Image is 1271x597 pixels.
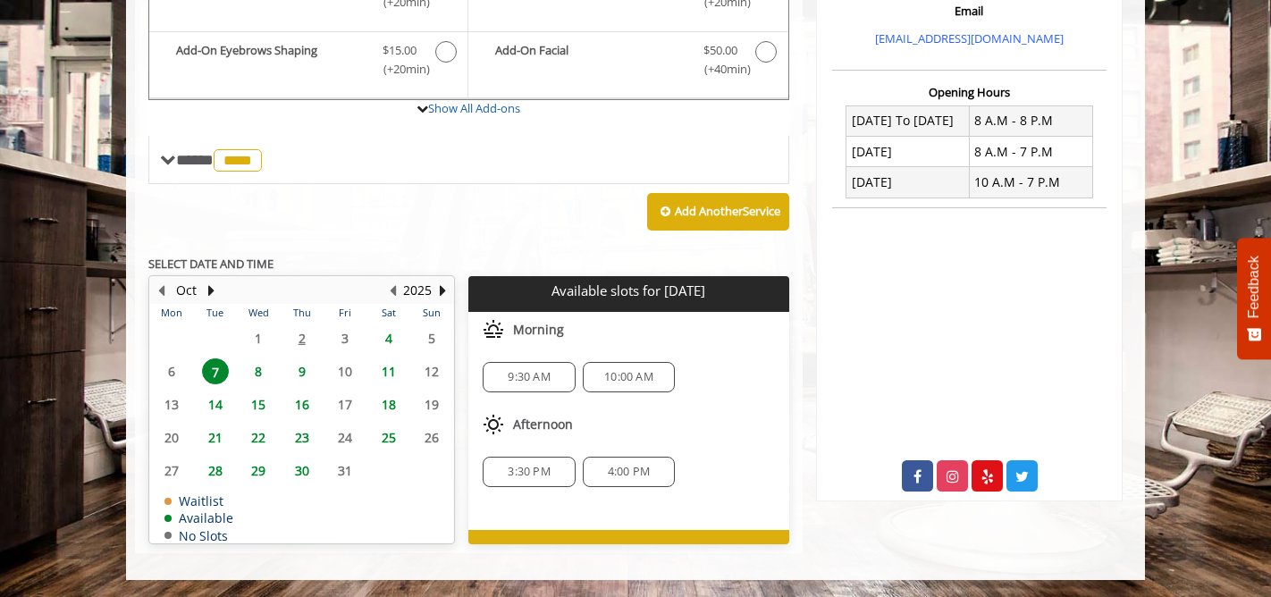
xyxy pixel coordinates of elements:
span: 22 [245,425,272,450]
td: Select day14 [193,388,236,421]
td: Select day8 [237,355,280,388]
td: Select day28 [193,454,236,487]
button: Previous Month [154,281,168,300]
th: Fri [324,304,366,322]
th: Wed [237,304,280,322]
span: 4 [375,325,402,351]
span: 16 [289,391,316,417]
td: [DATE] To [DATE] [846,105,970,136]
td: Select day25 [366,421,409,454]
b: Add Another Service [675,203,780,219]
div: 9:30 AM [483,362,575,392]
button: Feedback - Show survey [1237,238,1271,359]
span: 9:30 AM [508,370,550,384]
label: Add-On Facial [477,41,779,83]
span: 15 [245,391,272,417]
span: 3:30 PM [508,465,550,479]
span: (+20min ) [374,60,426,79]
b: Add-On Eyebrows Shaping [176,41,365,79]
button: Add AnotherService [647,193,789,231]
div: 4:00 PM [583,457,675,487]
td: 10 A.M - 7 P.M [969,167,1092,198]
th: Sat [366,304,409,322]
td: Select day23 [280,421,323,454]
td: Select day22 [237,421,280,454]
button: Oct [176,281,197,300]
td: Available [164,511,233,525]
td: Select day29 [237,454,280,487]
span: 29 [245,458,272,483]
td: Select day18 [366,388,409,421]
span: 9 [289,358,316,384]
span: 7 [202,358,229,384]
td: 8 A.M - 8 P.M [969,105,1092,136]
span: 25 [375,425,402,450]
span: 18 [375,391,402,417]
td: [DATE] [846,137,970,167]
p: Available slots for [DATE] [476,283,781,298]
span: 10:00 AM [604,370,653,384]
span: 30 [289,458,316,483]
h3: Email [837,4,1102,17]
td: Select day11 [366,355,409,388]
span: $15.00 [383,41,417,60]
h3: Opening Hours [832,86,1107,98]
td: [DATE] [846,167,970,198]
span: 8 [245,358,272,384]
div: 10:00 AM [583,362,675,392]
td: Select day7 [193,355,236,388]
b: Add-On Facial [495,41,685,79]
span: (+40min ) [694,60,746,79]
td: Select day21 [193,421,236,454]
button: Next Year [435,281,450,300]
span: 14 [202,391,229,417]
th: Mon [150,304,193,322]
th: Thu [280,304,323,322]
td: No Slots [164,529,233,542]
span: $50.00 [703,41,737,60]
td: Select day15 [237,388,280,421]
span: 23 [289,425,316,450]
img: afternoon slots [483,414,504,435]
span: Morning [513,323,564,337]
img: morning slots [483,319,504,341]
span: 11 [375,358,402,384]
a: Show All Add-ons [428,100,520,116]
a: [EMAIL_ADDRESS][DOMAIN_NAME] [875,30,1064,46]
td: 8 A.M - 7 P.M [969,137,1092,167]
span: 4:00 PM [608,465,650,479]
span: Afternoon [513,417,573,432]
td: Select day4 [366,322,409,355]
label: Add-On Eyebrows Shaping [158,41,459,83]
td: Select day16 [280,388,323,421]
td: Select day9 [280,355,323,388]
button: 2025 [403,281,432,300]
b: SELECT DATE AND TIME [148,256,274,272]
td: Select day30 [280,454,323,487]
td: Waitlist [164,494,233,508]
span: 28 [202,458,229,483]
span: Feedback [1246,256,1262,318]
button: Previous Year [385,281,400,300]
th: Sun [410,304,454,322]
div: 3:30 PM [483,457,575,487]
th: Tue [193,304,236,322]
span: 21 [202,425,229,450]
button: Next Month [204,281,218,300]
